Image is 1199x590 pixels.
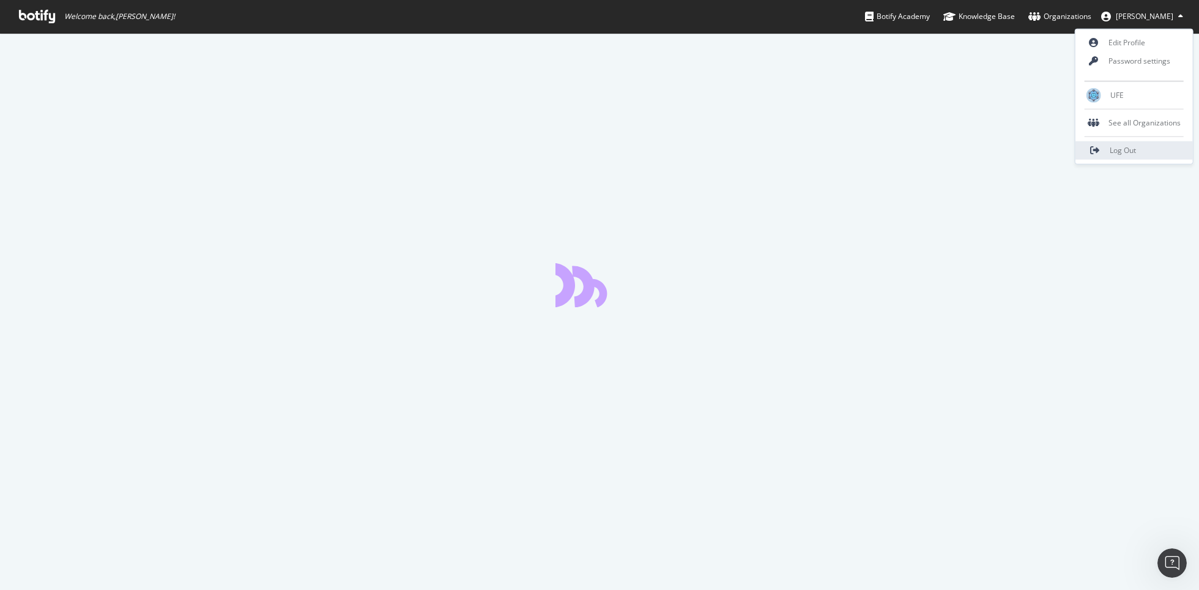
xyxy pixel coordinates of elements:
[1157,548,1187,578] iframe: Intercom live chat
[1091,7,1193,26] button: [PERSON_NAME]
[1110,145,1136,155] span: Log Out
[1075,141,1193,160] a: Log Out
[1110,90,1124,100] span: UFE
[1075,34,1193,52] a: Edit Profile
[1028,10,1091,23] div: Organizations
[1075,114,1193,132] div: See all Organizations
[943,10,1015,23] div: Knowledge Base
[1116,11,1173,21] span: Kathy Reyes
[1075,52,1193,70] a: Password settings
[64,12,175,21] span: Welcome back, [PERSON_NAME] !
[1086,88,1101,103] img: UFE
[865,10,930,23] div: Botify Academy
